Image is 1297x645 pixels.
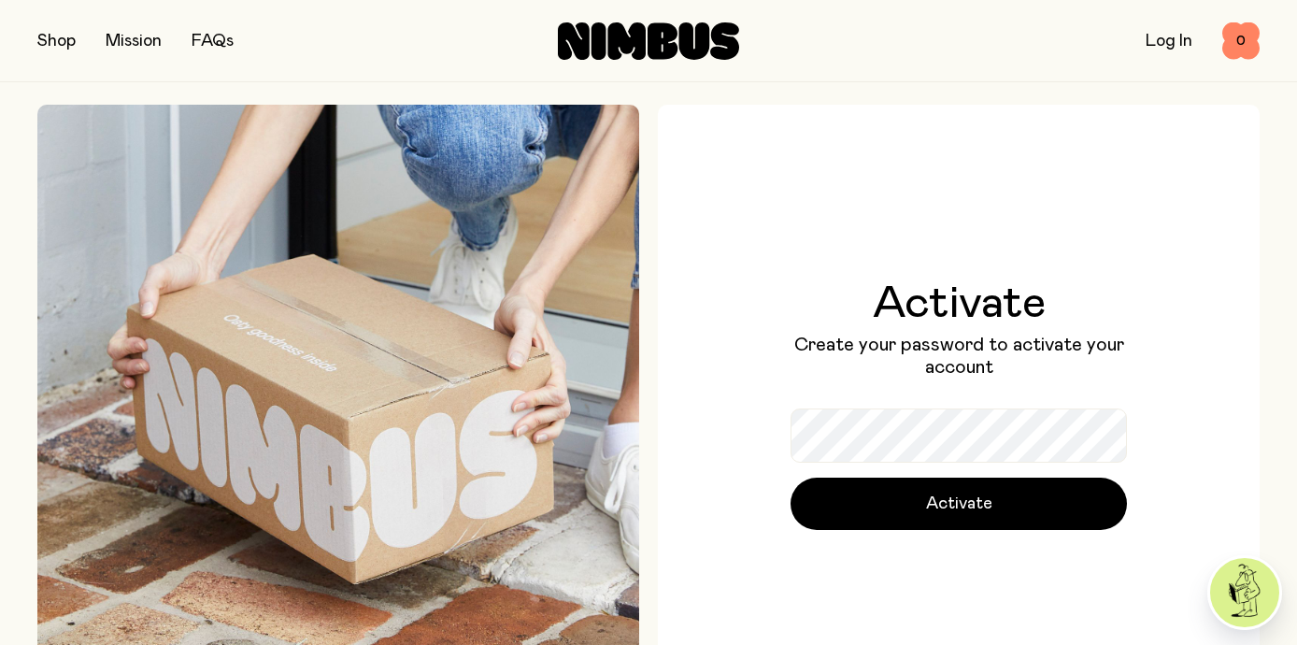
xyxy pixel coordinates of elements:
[106,33,162,50] a: Mission
[1222,22,1260,60] button: 0
[791,334,1127,379] p: Create your password to activate your account
[1146,33,1192,50] a: Log In
[926,491,992,517] span: Activate
[791,281,1127,326] h1: Activate
[192,33,234,50] a: FAQs
[1210,558,1279,627] img: agent
[791,478,1127,530] button: Activate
